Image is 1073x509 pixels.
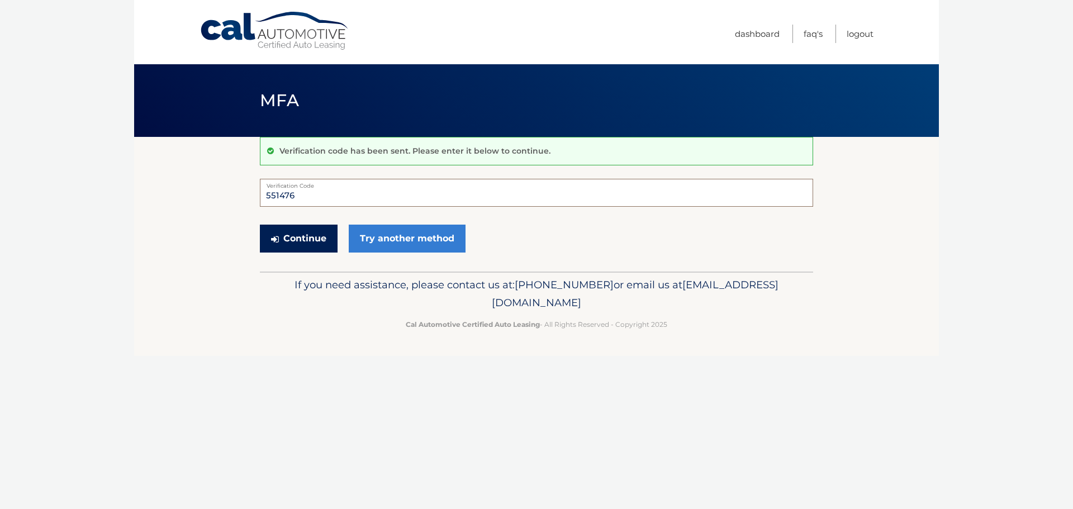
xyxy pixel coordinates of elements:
[492,278,778,309] span: [EMAIL_ADDRESS][DOMAIN_NAME]
[406,320,540,329] strong: Cal Automotive Certified Auto Leasing
[279,146,550,156] p: Verification code has been sent. Please enter it below to continue.
[515,278,614,291] span: [PHONE_NUMBER]
[200,11,350,51] a: Cal Automotive
[267,276,806,312] p: If you need assistance, please contact us at: or email us at
[260,90,299,111] span: MFA
[260,179,813,207] input: Verification Code
[260,225,338,253] button: Continue
[349,225,466,253] a: Try another method
[735,25,780,43] a: Dashboard
[267,318,806,330] p: - All Rights Reserved - Copyright 2025
[847,25,873,43] a: Logout
[804,25,823,43] a: FAQ's
[260,179,813,188] label: Verification Code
